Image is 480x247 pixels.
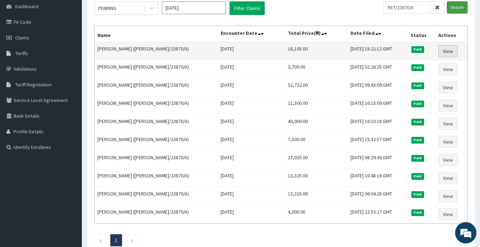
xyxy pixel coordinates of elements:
[408,26,436,42] th: Status
[117,4,134,21] div: Minimize live chat window
[15,3,38,10] span: Dashboard
[411,191,424,198] span: Paid
[95,26,218,42] th: Name
[217,151,285,169] td: [DATE]
[4,168,136,193] textarea: Type your message and hit 'Enter'
[285,151,348,169] td: 27,035.00
[15,50,28,57] span: Tariffs
[383,1,431,14] input: Search by HMO ID
[285,187,348,205] td: 13,325.00
[13,36,29,53] img: d_794563401_company_1708531726252_794563401
[95,42,218,60] td: [PERSON_NAME] ([PERSON_NAME]/23870/A)
[99,237,102,243] a: Previous page
[347,133,407,151] td: [DATE] 15:32:57 GMT
[217,169,285,187] td: [DATE]
[347,151,407,169] td: [DATE] 08:29:49 GMT
[95,115,218,133] td: [PERSON_NAME] ([PERSON_NAME]/23870/A)
[438,118,458,130] a: View
[347,169,407,187] td: [DATE] 10:48:16 GMT
[98,5,116,12] div: PENDING
[217,205,285,224] td: [DATE]
[95,133,218,151] td: [PERSON_NAME] ([PERSON_NAME]/23870/A)
[411,64,424,71] span: Paid
[438,154,458,166] a: View
[347,97,407,115] td: [DATE] 16:15:09 GMT
[95,187,218,205] td: [PERSON_NAME] ([PERSON_NAME]/23870/A)
[115,237,117,243] a: Page 1 is your current page
[285,115,348,133] td: 40,000.00
[95,79,218,97] td: [PERSON_NAME] ([PERSON_NAME]/23870/A)
[217,79,285,97] td: [DATE]
[37,40,120,49] div: Chat with us now
[411,82,424,89] span: Paid
[411,137,424,143] span: Paid
[285,42,348,60] td: 18,105.00
[411,209,424,216] span: Paid
[41,77,98,149] span: We're online!
[15,34,29,41] span: Claims
[438,136,458,148] a: View
[347,42,407,60] td: [DATE] 18:22:12 GMT
[285,26,348,42] th: Total Price(₦)
[285,79,348,97] td: 52,722.00
[347,187,407,205] td: [DATE] 06:04:28 GMT
[438,190,458,202] a: View
[447,1,468,14] input: Search
[347,26,407,42] th: Date Filed
[411,46,424,53] span: Paid
[285,60,348,79] td: 3,700.00
[347,60,407,79] td: [DATE] 02:26:25 GMT
[438,100,458,112] a: View
[438,172,458,184] a: View
[438,45,458,57] a: View
[411,155,424,161] span: Paid
[347,79,407,97] td: [DATE] 09:43:09 GMT
[347,205,407,224] td: [DATE] 22:53:27 GMT
[411,101,424,107] span: Paid
[230,1,265,15] button: Filter Claims
[217,26,285,42] th: Encounter Date
[436,26,468,42] th: Actions
[217,42,285,60] td: [DATE]
[217,97,285,115] td: [DATE]
[285,97,348,115] td: 11,500.00
[217,115,285,133] td: [DATE]
[217,60,285,79] td: [DATE]
[130,237,133,243] a: Next page
[162,1,226,14] input: Select Month and Year
[95,169,218,187] td: [PERSON_NAME] ([PERSON_NAME]/23870/A)
[438,81,458,93] a: View
[438,63,458,75] a: View
[285,205,348,224] td: 4,000.00
[347,115,407,133] td: [DATE] 16:10:18 GMT
[411,173,424,179] span: Paid
[15,81,52,88] span: Tariff Negotiation
[95,205,218,224] td: [PERSON_NAME] ([PERSON_NAME]/23870/A)
[438,208,458,220] a: View
[217,133,285,151] td: [DATE]
[285,133,348,151] td: 7,500.00
[95,97,218,115] td: [PERSON_NAME] ([PERSON_NAME]/23870/A)
[285,169,348,187] td: 13,325.00
[95,151,218,169] td: [PERSON_NAME] ([PERSON_NAME]/23870/A)
[411,119,424,125] span: Paid
[217,187,285,205] td: [DATE]
[95,60,218,79] td: [PERSON_NAME] ([PERSON_NAME]/23870/A)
